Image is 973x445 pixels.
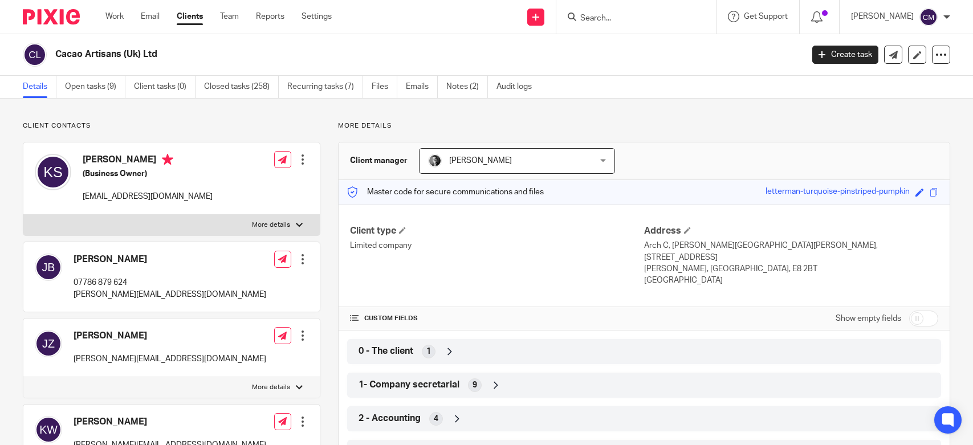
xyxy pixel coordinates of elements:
[350,155,408,166] h3: Client manager
[434,413,438,424] span: 4
[74,254,266,266] h4: [PERSON_NAME]
[204,76,279,98] a: Closed tasks (258)
[644,240,938,263] p: Arch C, [PERSON_NAME][GEOGRAPHIC_DATA][PERSON_NAME], [STREET_ADDRESS]
[338,121,950,130] p: More details
[406,76,438,98] a: Emails
[473,379,477,391] span: 9
[350,225,644,237] h4: Client type
[350,314,644,323] h4: CUSTOM FIELDS
[744,13,788,21] span: Get Support
[23,121,320,130] p: Client contacts
[359,345,413,357] span: 0 - The client
[287,76,363,98] a: Recurring tasks (7)
[83,154,213,168] h4: [PERSON_NAME]
[74,353,266,365] p: [PERSON_NAME][EMAIL_ADDRESS][DOMAIN_NAME]
[23,76,56,98] a: Details
[449,157,512,165] span: [PERSON_NAME]
[74,330,266,342] h4: [PERSON_NAME]
[35,330,62,357] img: svg%3E
[83,168,213,179] h5: (Business Owner)
[252,221,290,230] p: More details
[446,76,488,98] a: Notes (2)
[35,154,71,190] img: svg%3E
[428,154,442,168] img: DSC_9061-3.jpg
[644,225,938,237] h4: Address
[347,186,544,198] p: Master code for secure communications and files
[162,154,173,165] i: Primary
[105,11,124,22] a: Work
[74,416,266,428] h4: [PERSON_NAME]
[359,379,459,391] span: 1- Company secretarial
[220,11,239,22] a: Team
[252,383,290,392] p: More details
[141,11,160,22] a: Email
[644,275,938,286] p: [GEOGRAPHIC_DATA]
[836,313,901,324] label: Show empty fields
[359,413,421,424] span: 2 - Accounting
[851,11,914,22] p: [PERSON_NAME]
[23,43,47,67] img: svg%3E
[919,8,938,26] img: svg%3E
[23,9,80,25] img: Pixie
[134,76,196,98] a: Client tasks (0)
[426,346,431,357] span: 1
[35,254,62,281] img: svg%3E
[579,14,682,24] input: Search
[496,76,540,98] a: Audit logs
[372,76,397,98] a: Files
[302,11,332,22] a: Settings
[74,277,266,288] p: 07786 879 624
[350,240,644,251] p: Limited company
[35,416,62,443] img: svg%3E
[812,46,878,64] a: Create task
[55,48,647,60] h2: Cacao Artisans (Uk) Ltd
[177,11,203,22] a: Clients
[256,11,284,22] a: Reports
[766,186,910,199] div: letterman-turquoise-pinstriped-pumpkin
[83,191,213,202] p: [EMAIL_ADDRESS][DOMAIN_NAME]
[74,289,266,300] p: [PERSON_NAME][EMAIL_ADDRESS][DOMAIN_NAME]
[65,76,125,98] a: Open tasks (9)
[644,263,938,275] p: [PERSON_NAME], [GEOGRAPHIC_DATA], E8 2BT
